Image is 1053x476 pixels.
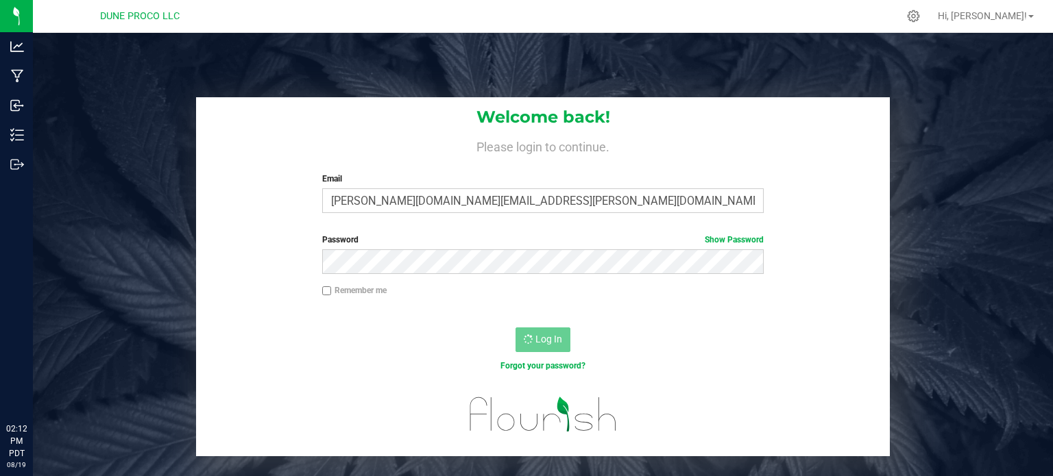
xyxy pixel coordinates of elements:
[705,235,764,245] a: Show Password
[322,286,332,296] input: Remember me
[196,137,890,153] h4: Please login to continue.
[196,108,890,126] h1: Welcome back!
[322,284,387,297] label: Remember me
[500,361,585,371] a: Forgot your password?
[10,69,24,83] inline-svg: Manufacturing
[535,334,562,345] span: Log In
[10,128,24,142] inline-svg: Inventory
[10,40,24,53] inline-svg: Analytics
[322,173,764,185] label: Email
[6,460,27,470] p: 08/19
[6,423,27,460] p: 02:12 PM PDT
[322,235,359,245] span: Password
[100,10,180,22] span: DUNE PROCO LLC
[10,158,24,171] inline-svg: Outbound
[10,99,24,112] inline-svg: Inbound
[457,386,630,442] img: flourish_logo.svg
[938,10,1027,21] span: Hi, [PERSON_NAME]!
[516,327,570,352] button: Log In
[905,10,922,23] div: Manage settings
